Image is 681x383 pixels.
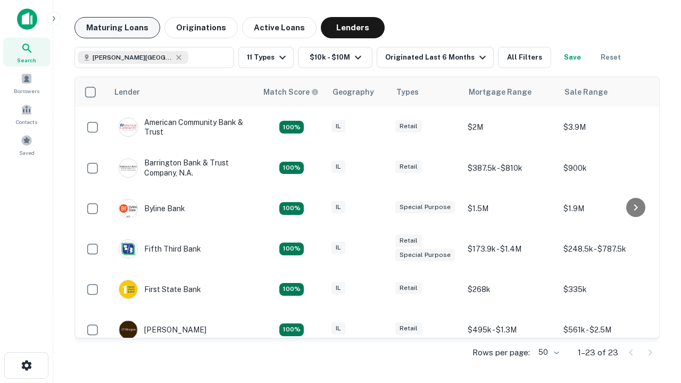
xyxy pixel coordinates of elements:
[3,99,50,128] a: Contacts
[395,235,422,247] div: Retail
[119,199,185,218] div: Byline Bank
[119,280,201,299] div: First State Bank
[119,159,137,177] img: picture
[74,17,160,38] button: Maturing Loans
[114,86,140,98] div: Lender
[16,118,37,126] span: Contacts
[331,322,345,335] div: IL
[279,323,304,336] div: Matching Properties: 3, hasApolloMatch: undefined
[14,87,39,95] span: Borrowers
[558,229,654,269] td: $248.5k - $787.5k
[119,321,137,339] img: picture
[462,147,558,188] td: $387.5k - $810k
[377,47,494,68] button: Originated Last 6 Months
[93,53,172,62] span: [PERSON_NAME][GEOGRAPHIC_DATA], [GEOGRAPHIC_DATA]
[238,47,294,68] button: 11 Types
[119,199,137,218] img: picture
[331,161,345,173] div: IL
[462,107,558,147] td: $2M
[555,47,589,68] button: Save your search to get updates of matches that match your search criteria.
[395,120,422,132] div: Retail
[119,240,137,258] img: picture
[119,158,246,177] div: Barrington Bank & Trust Company, N.a.
[558,310,654,350] td: $561k - $2.5M
[321,17,385,38] button: Lenders
[19,148,35,157] span: Saved
[594,47,628,68] button: Reset
[395,201,455,213] div: Special Purpose
[385,51,489,64] div: Originated Last 6 Months
[558,147,654,188] td: $900k
[534,345,561,360] div: 50
[17,56,36,64] span: Search
[396,86,419,98] div: Types
[119,320,206,339] div: [PERSON_NAME]
[257,77,326,107] th: Capitalize uses an advanced AI algorithm to match your search with the best lender. The match sco...
[279,283,304,296] div: Matching Properties: 2, hasApolloMatch: undefined
[578,346,618,359] p: 1–23 of 23
[564,86,608,98] div: Sale Range
[462,269,558,310] td: $268k
[498,47,551,68] button: All Filters
[279,243,304,255] div: Matching Properties: 2, hasApolloMatch: undefined
[462,310,558,350] td: $495k - $1.3M
[472,346,530,359] p: Rows per page:
[558,107,654,147] td: $3.9M
[395,282,422,294] div: Retail
[17,9,37,30] img: capitalize-icon.png
[395,249,455,261] div: Special Purpose
[3,38,50,66] a: Search
[242,17,317,38] button: Active Loans
[331,120,345,132] div: IL
[119,280,137,298] img: picture
[119,118,137,136] img: picture
[263,86,319,98] div: Capitalize uses an advanced AI algorithm to match your search with the best lender. The match sco...
[164,17,238,38] button: Originations
[462,77,558,107] th: Mortgage Range
[558,77,654,107] th: Sale Range
[108,77,257,107] th: Lender
[279,202,304,215] div: Matching Properties: 2, hasApolloMatch: undefined
[119,239,201,259] div: Fifth Third Bank
[628,264,681,315] iframe: Chat Widget
[331,242,345,254] div: IL
[279,121,304,134] div: Matching Properties: 2, hasApolloMatch: undefined
[395,161,422,173] div: Retail
[333,86,374,98] div: Geography
[298,47,372,68] button: $10k - $10M
[3,69,50,97] a: Borrowers
[279,162,304,174] div: Matching Properties: 3, hasApolloMatch: undefined
[331,201,345,213] div: IL
[395,322,422,335] div: Retail
[263,86,317,98] h6: Match Score
[462,188,558,229] td: $1.5M
[326,77,390,107] th: Geography
[390,77,462,107] th: Types
[462,229,558,269] td: $173.9k - $1.4M
[119,118,246,137] div: American Community Bank & Trust
[558,188,654,229] td: $1.9M
[3,130,50,159] a: Saved
[469,86,531,98] div: Mortgage Range
[558,269,654,310] td: $335k
[331,282,345,294] div: IL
